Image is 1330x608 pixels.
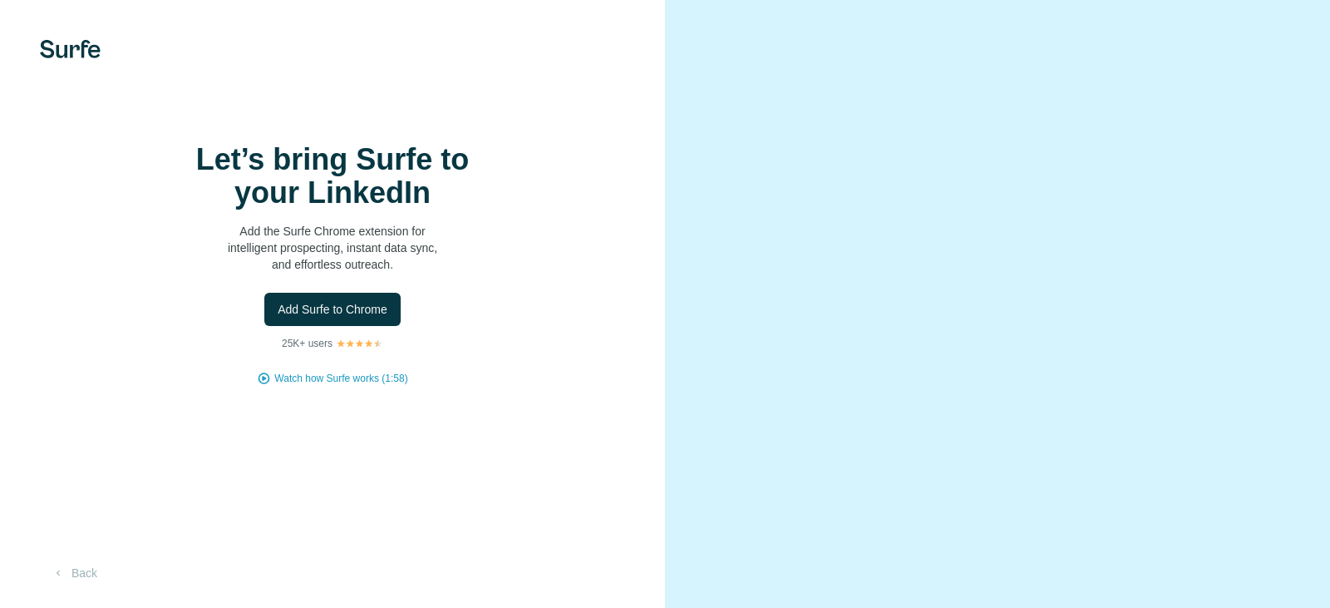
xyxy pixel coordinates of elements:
h1: Let’s bring Surfe to your LinkedIn [166,143,499,210]
img: Rating Stars [336,339,383,348]
button: Back [40,558,109,588]
span: Add Surfe to Chrome [278,301,387,318]
p: 25K+ users [282,336,332,351]
button: Add Surfe to Chrome [264,293,401,326]
img: Surfe's logo [40,40,101,58]
p: Add the Surfe Chrome extension for intelligent prospecting, instant data sync, and effortless out... [166,223,499,273]
button: Watch how Surfe works (1:58) [274,371,407,386]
